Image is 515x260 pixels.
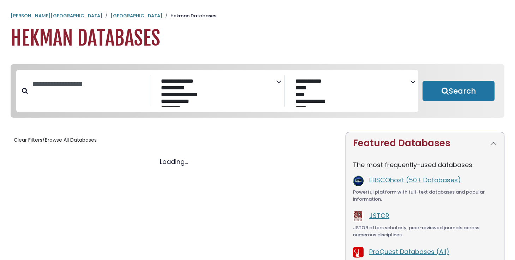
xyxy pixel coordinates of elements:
[369,247,449,256] a: ProQuest Databases (All)
[353,189,497,202] div: Powerful platform with full-text databases and popular information.
[11,135,100,146] button: Clear Filters/Browse All Databases
[11,26,504,50] h1: Hekman Databases
[291,76,410,107] select: Database Vendors Filter
[162,12,216,19] li: Hekman Databases
[369,211,389,220] a: JSTOR
[28,78,150,90] input: Search database by title or keyword
[110,12,162,19] a: [GEOGRAPHIC_DATA]
[11,12,504,19] nav: breadcrumb
[369,176,461,184] a: EBSCOhost (50+ Databases)
[11,157,337,166] div: Loading...
[353,224,497,238] div: JSTOR offers scholarly, peer-reviewed journals across numerous disciplines.
[353,160,497,170] p: The most frequently-used databases
[11,64,504,118] nav: Search filters
[346,132,504,154] button: Featured Databases
[11,12,102,19] a: [PERSON_NAME][GEOGRAPHIC_DATA]
[423,81,495,101] button: Submit for Search Results
[156,76,276,107] select: Database Subject Filter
